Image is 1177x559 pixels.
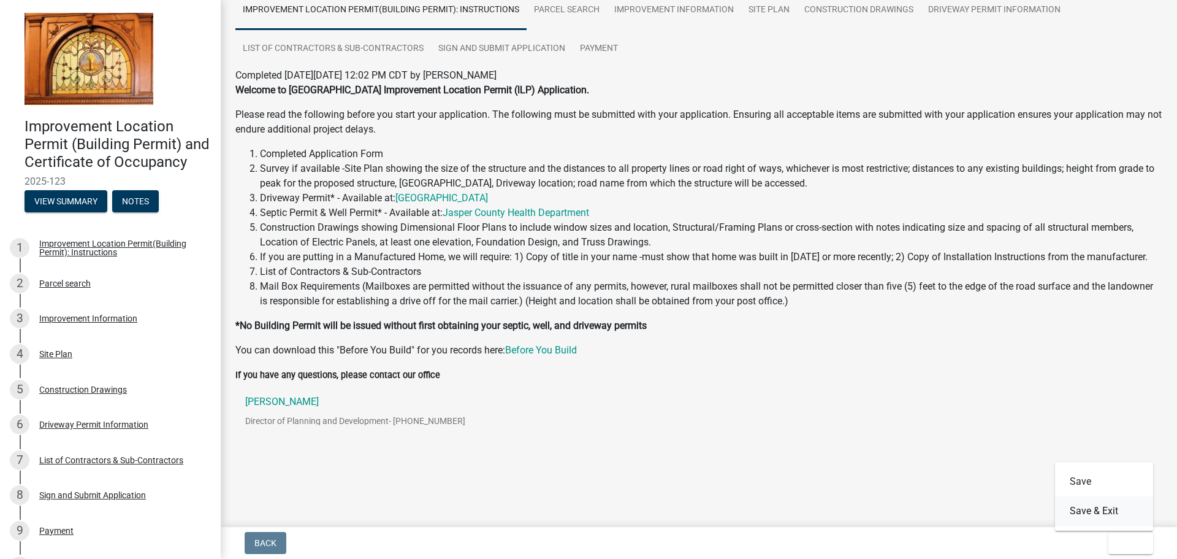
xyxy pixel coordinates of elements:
[10,309,29,328] div: 3
[235,320,647,331] strong: *No Building Permit will be issued without first obtaining your septic, well, and driveway permits
[39,350,72,358] div: Site Plan
[25,190,107,212] button: View Summary
[1055,467,1153,496] button: Save
[245,417,485,425] p: Director of Planning and Development
[39,279,91,288] div: Parcel search
[39,491,146,499] div: Sign and Submit Application
[10,521,29,541] div: 9
[39,239,201,256] div: Improvement Location Permit(Building Permit): Instructions
[260,250,1162,264] li: If you are putting in a Manufactured Home, we will require: 1) Copy of title in your name -must s...
[39,385,127,394] div: Construction Drawings
[245,532,286,554] button: Back
[235,371,440,380] label: If you have any questions, please contact our office
[260,191,1162,206] li: Driveway Permit* - Available at:
[10,485,29,505] div: 8
[10,344,29,364] div: 4
[443,207,589,218] a: Jasper County Health Department
[10,415,29,434] div: 6
[10,238,29,258] div: 1
[254,538,276,548] span: Back
[235,107,1162,137] p: Please read the following before you start your application. The following must be submitted with...
[1118,538,1136,548] span: Exit
[25,118,211,171] h4: Improvement Location Permit (Building Permit) and Certificate of Occupancy
[260,161,1162,191] li: Survey if available -Site Plan showing the size of the structure and the distances to all propert...
[1108,532,1153,554] button: Exit
[260,147,1162,161] li: Completed Application Form
[25,198,107,207] wm-modal-confirm: Summary
[112,198,159,207] wm-modal-confirm: Notes
[25,175,196,187] span: 2025-123
[1055,496,1153,526] button: Save & Exit
[235,84,589,96] strong: Welcome to [GEOGRAPHIC_DATA] Improvement Location Permit (ILP) Application.
[39,420,148,429] div: Driveway Permit Information
[112,190,159,212] button: Notes
[573,29,625,69] a: Payment
[1055,462,1153,531] div: Exit
[25,13,153,105] img: Jasper County, Indiana
[245,397,465,407] p: [PERSON_NAME]
[10,274,29,293] div: 2
[235,29,431,69] a: List of Contractors & Sub-Contractors
[10,380,29,399] div: 5
[505,344,577,356] a: Before You Build
[260,220,1162,250] li: Construction Drawings showing Dimensional Floor Plans to include window sizes and location, Struc...
[10,450,29,470] div: 7
[235,69,497,81] span: Completed [DATE][DATE] 12:02 PM CDT by [PERSON_NAME]
[39,314,137,323] div: Improvement Information
[389,416,465,426] span: - [PHONE_NUMBER]
[395,192,488,204] a: [GEOGRAPHIC_DATA]
[260,206,1162,220] li: Septic Permit & Well Permit* - Available at:
[39,456,183,465] div: List of Contractors & Sub-Contractors
[235,343,1162,358] p: You can download this "Before You Build" for you records here:
[235,387,1162,445] a: [PERSON_NAME]Director of Planning and Development- [PHONE_NUMBER]
[260,264,1162,279] li: List of Contractors & Sub-Contractors
[431,29,573,69] a: Sign and Submit Application
[39,526,74,535] div: Payment
[260,279,1162,309] li: Mail Box Requirements (Mailboxes are permitted without the issuance of any permits, however, rura...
